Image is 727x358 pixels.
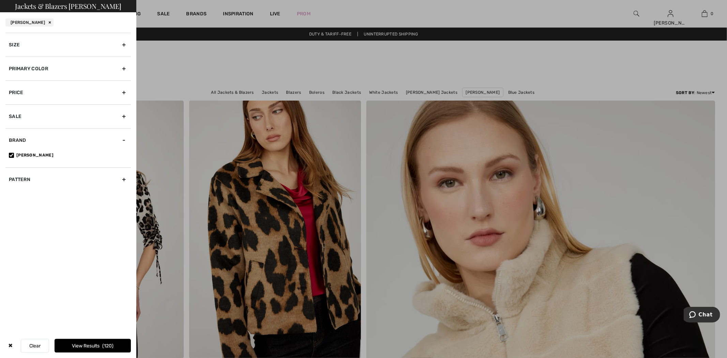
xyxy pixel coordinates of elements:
[9,153,14,158] input: [PERSON_NAME]
[102,343,113,349] span: 120
[5,104,131,128] div: Sale
[5,33,131,57] div: Size
[21,339,49,353] button: Clear
[5,18,54,27] div: [PERSON_NAME]
[5,80,131,104] div: Price
[5,339,15,353] div: ✖
[5,57,131,80] div: Primary Color
[9,152,131,158] label: [PERSON_NAME]
[5,128,131,152] div: Brand
[684,307,720,324] iframe: Opens a widget where you can chat to one of our agents
[55,339,131,353] button: View Results120
[5,167,131,191] div: Pattern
